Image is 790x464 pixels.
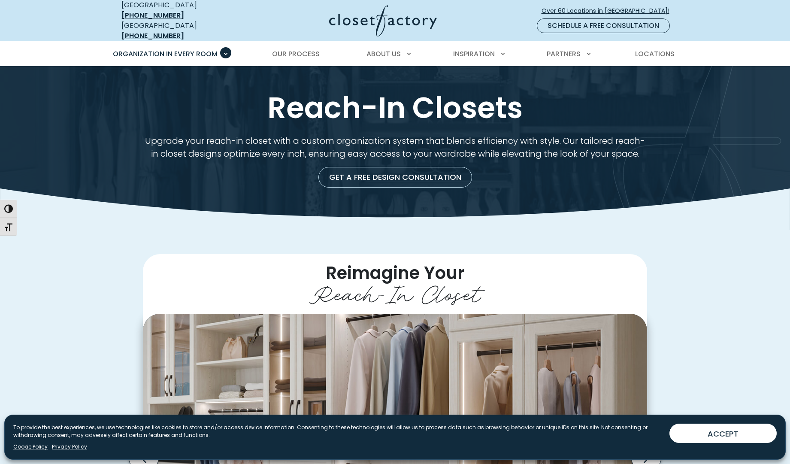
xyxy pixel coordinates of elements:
span: Reimagine Your [326,261,465,285]
a: Schedule a Free Consultation [537,18,670,33]
span: About Us [366,49,401,59]
img: Closet Factory Logo [329,5,437,36]
p: To provide the best experiences, we use technologies like cookies to store and/or access device i... [13,424,663,439]
span: Locations [635,49,675,59]
span: Reach-In Closet [309,275,481,309]
div: [GEOGRAPHIC_DATA] [121,21,246,41]
a: Cookie Policy [13,443,48,451]
span: Partners [547,49,581,59]
a: [PHONE_NUMBER] [121,10,184,20]
button: ACCEPT [669,424,777,443]
span: Organization in Every Room [113,49,218,59]
span: Inspiration [453,49,495,59]
a: [PHONE_NUMBER] [121,31,184,41]
a: Privacy Policy [52,443,87,451]
nav: Primary Menu [107,42,684,66]
a: Get a Free Design Consultation [318,167,472,188]
p: Upgrade your reach-in closet with a custom organization system that blends efficiency with style.... [143,134,647,160]
span: Over 60 Locations in [GEOGRAPHIC_DATA]! [542,6,676,15]
a: Over 60 Locations in [GEOGRAPHIC_DATA]! [541,3,677,18]
h1: Reach-In Closets [120,91,671,124]
span: Our Process [272,49,320,59]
